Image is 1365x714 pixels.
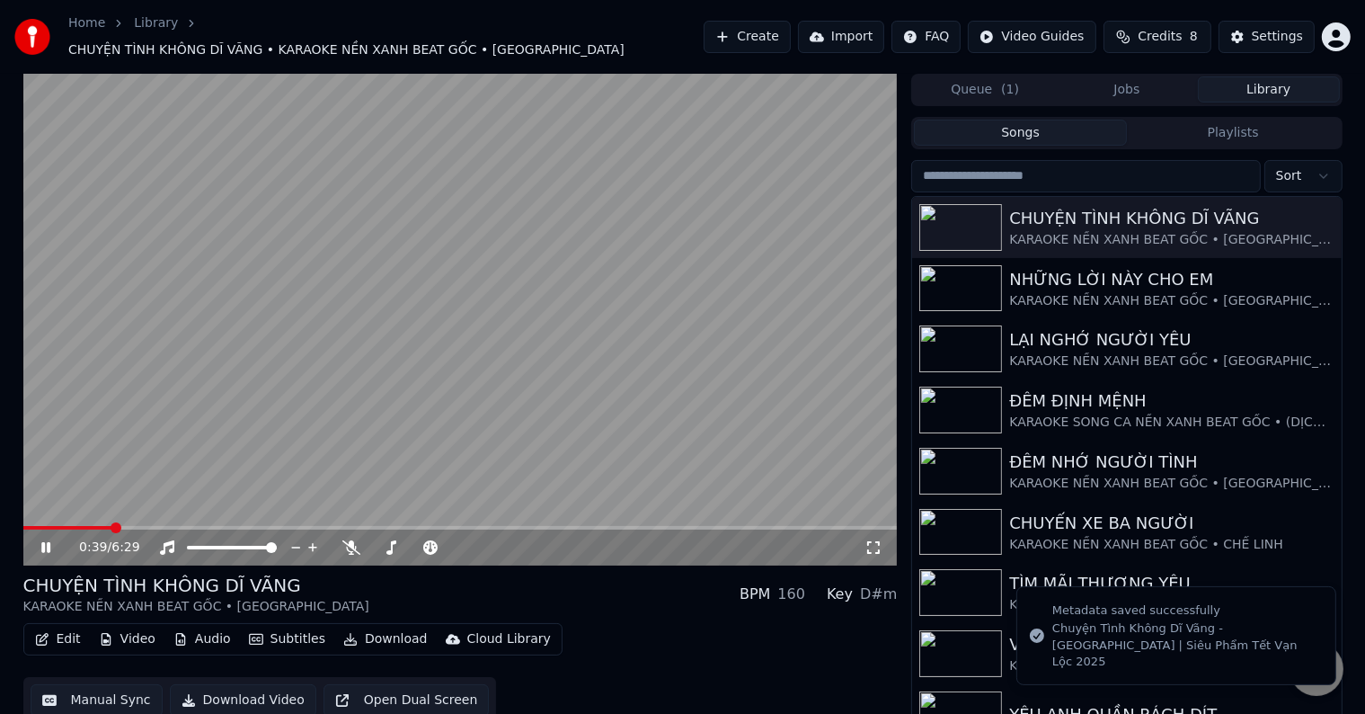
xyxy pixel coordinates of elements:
[914,76,1056,103] button: Queue
[242,627,332,652] button: Subtitles
[14,19,50,55] img: youka
[23,573,369,598] div: CHUYỆN TÌNH KHÔNG DĨ VÃNG
[92,627,163,652] button: Video
[1009,536,1334,554] div: KARAOKE NỀN XANH BEAT GỐC • CHẾ LINH
[1009,596,1334,614] div: KARAOKE NỀN XANH BEAT GỐC • CHẾ LINH
[28,627,88,652] button: Edit
[1198,76,1340,103] button: Library
[134,14,178,32] a: Library
[1001,81,1019,99] span: ( 1 )
[1056,76,1198,103] button: Jobs
[1009,632,1334,657] div: VỀ NHÀ VỚI ANH
[798,21,884,53] button: Import
[1190,28,1198,46] span: 8
[1052,602,1321,620] div: Metadata saved successfully
[1009,231,1334,249] div: KARAOKE NỀN XANH BEAT GỐC • [GEOGRAPHIC_DATA]
[68,14,105,32] a: Home
[23,598,369,616] div: KARAOKE NỀN XANH BEAT GỐC • [GEOGRAPHIC_DATA]
[914,120,1127,146] button: Songs
[1009,571,1334,596] div: TÌM MÃI THƯƠNG YÊU
[1052,620,1321,670] div: Chuyện Tình Không Dĩ Vãng - [GEOGRAPHIC_DATA] | Siêu Phẩm Tết Vạn Lộc 2025
[1252,28,1303,46] div: Settings
[1009,292,1334,310] div: KARAOKE NỀN XANH BEAT GỐC • [GEOGRAPHIC_DATA]
[891,21,961,53] button: FAQ
[1219,21,1315,53] button: Settings
[1009,475,1334,493] div: KARAOKE NỀN XANH BEAT GỐC • [GEOGRAPHIC_DATA]
[1009,511,1334,536] div: CHUYẾN XE BA NGƯỜI
[968,21,1095,53] button: Video Guides
[111,539,139,557] span: 6:29
[68,41,625,59] span: CHUYỆN TÌNH KHÔNG DĨ VÃNG • KARAOKE NỀN XANH BEAT GỐC • [GEOGRAPHIC_DATA]
[740,584,770,605] div: BPM
[704,21,791,53] button: Create
[1009,414,1334,432] div: KARAOKE SONG CA NỀN XANH BEAT GỐC • (DỊCH TONE-Em) [PERSON_NAME] •
[1127,120,1340,146] button: Playlists
[1009,388,1334,414] div: ĐÊM ĐỊNH MỆNH
[1009,353,1334,370] div: KARAOKE NỀN XANH BEAT GỐC • [GEOGRAPHIC_DATA]
[79,539,107,557] span: 0:39
[777,584,805,605] div: 160
[1276,167,1302,185] span: Sort
[336,627,435,652] button: Download
[1009,327,1334,353] div: LẠI NGHỚ NGƯỜI YÊU
[79,539,122,557] div: /
[1009,267,1334,292] div: NHỮNG LỜI NÀY CHO EM
[860,584,897,605] div: D#m
[1009,450,1334,475] div: ĐÊM NHỚ NGƯỜI TÌNH
[827,584,853,605] div: Key
[1009,657,1334,675] div: KARAOKE NỀN XANH BEAT GỐC • ĐÌNH DUY
[467,630,551,648] div: Cloud Library
[1104,21,1211,53] button: Credits8
[166,627,238,652] button: Audio
[68,14,704,59] nav: breadcrumb
[1138,28,1182,46] span: Credits
[1009,206,1334,231] div: CHUYỆN TÌNH KHÔNG DĨ VÃNG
